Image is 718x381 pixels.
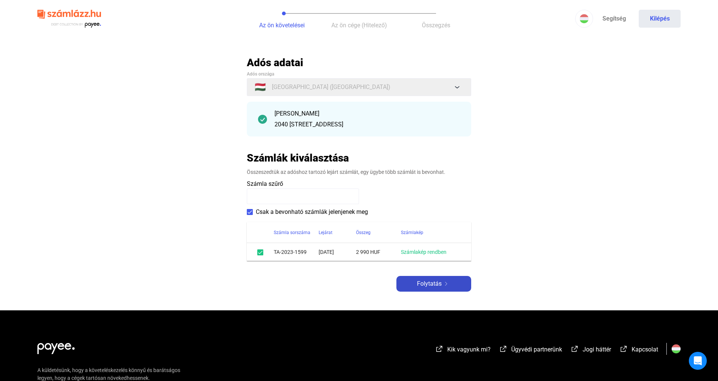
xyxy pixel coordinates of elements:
[356,228,401,237] div: Összeg
[274,243,319,261] td: TA-2023-1599
[580,14,589,23] img: HU
[619,347,658,354] a: external-link-whiteKapcsolat
[255,83,266,92] span: 🇭🇺
[511,346,562,353] span: Ügyvédi partnerünk
[570,345,579,353] img: external-link-white
[274,228,319,237] div: Számla sorszáma
[319,243,356,261] td: [DATE]
[689,352,707,370] div: Open Intercom Messenger
[247,168,471,176] div: Összeszedtük az adóshoz tartozó lejárt számlát, egy ügybe több számlát is bevonhat.
[593,10,635,28] a: Segítség
[499,347,562,354] a: external-link-whiteÜgyvédi partnerünk
[499,345,508,353] img: external-link-white
[37,7,101,31] img: szamlazzhu-logo
[259,22,305,29] span: Az ön követelései
[435,345,444,353] img: external-link-white
[247,180,283,187] span: Számla szűrő
[422,22,450,29] span: Összegzés
[575,10,593,28] button: HU
[247,56,471,69] h2: Adós adatai
[570,347,611,354] a: external-link-whiteJogi háttér
[274,228,310,237] div: Számla sorszáma
[401,249,447,255] a: Számlakép rendben
[319,228,332,237] div: Lejárat
[319,228,356,237] div: Lejárat
[632,346,658,353] span: Kapcsolat
[356,228,371,237] div: Összeg
[672,344,681,353] img: HU.svg
[435,347,491,354] a: external-link-whiteKik vagyunk mi?
[274,120,460,129] div: 2040 [STREET_ADDRESS]
[396,276,471,292] button: Folytatásarrow-right-white
[331,22,387,29] span: Az ön cége (Hitelező)
[272,83,390,92] span: [GEOGRAPHIC_DATA] ([GEOGRAPHIC_DATA])
[356,243,401,261] td: 2 990 HUF
[583,346,611,353] span: Jogi háttér
[256,208,368,216] span: Csak a bevonható számlák jelenjenek meg
[447,346,491,353] span: Kik vagyunk mi?
[417,279,442,288] span: Folytatás
[258,115,267,124] img: checkmark-darker-green-circle
[442,282,451,286] img: arrow-right-white
[619,345,628,353] img: external-link-white
[401,228,462,237] div: Számlakép
[37,339,75,354] img: white-payee-white-dot.svg
[639,10,681,28] button: Kilépés
[247,151,349,165] h2: Számlák kiválasztása
[401,228,423,237] div: Számlakép
[247,78,471,96] button: 🇭🇺[GEOGRAPHIC_DATA] ([GEOGRAPHIC_DATA])
[274,109,460,118] div: [PERSON_NAME]
[247,71,274,77] span: Adós országa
